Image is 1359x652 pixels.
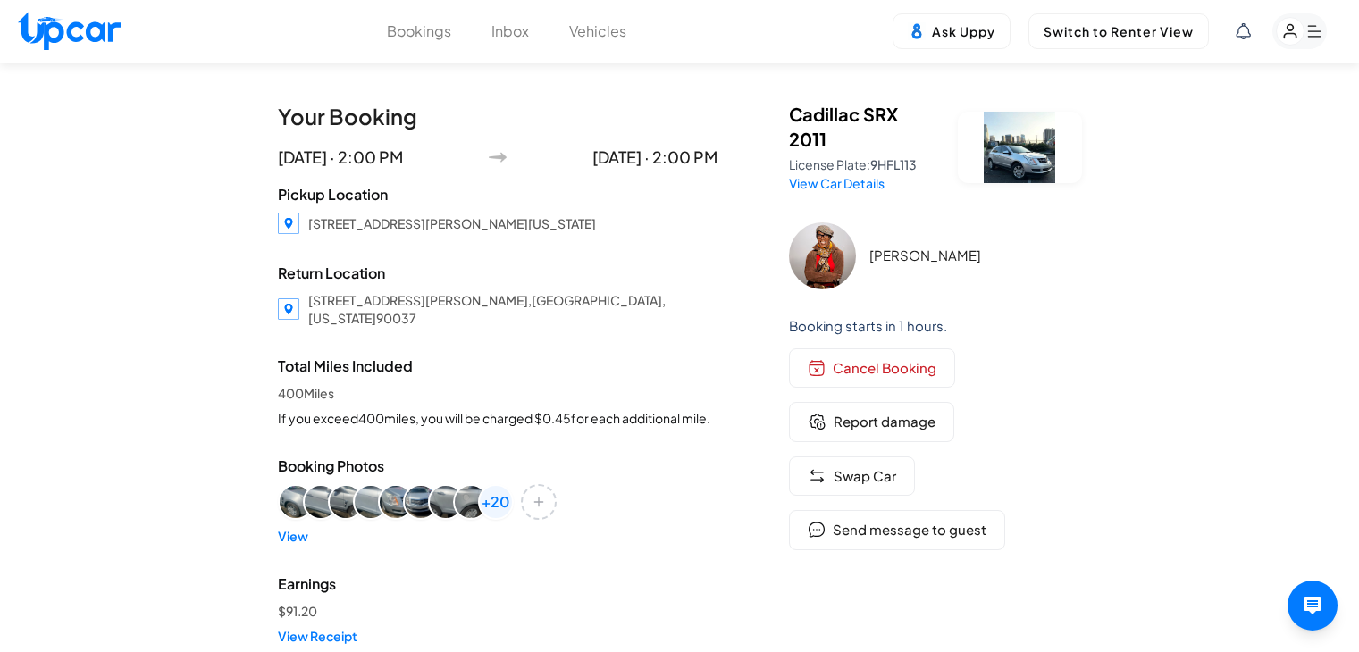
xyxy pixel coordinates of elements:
div: View image 8 [453,484,489,520]
img: Cadillac SRX 2011 [958,112,1081,183]
img: Booking photo 2 [305,486,337,518]
img: Booking photo 7 [430,486,462,518]
button: swap carSwap Car [789,456,915,497]
div: View all 28 images [478,484,514,520]
div: View Notifications [1236,23,1251,39]
div: View image 5 [378,484,414,520]
span: 400 Miles [278,384,717,402]
h3: [PERSON_NAME] [869,247,1075,263]
div: $ 91.20 [278,602,717,620]
button: Switch to Renter View [1028,13,1209,49]
img: swap car [808,467,826,485]
img: Arrow Icon [489,148,507,166]
img: Georgie Oliver Profile [789,222,856,289]
img: Booking photo 5 [380,486,412,518]
a: View Receipt [278,627,717,645]
h1: Your Booking [278,102,717,130]
span: Booking Photos [278,456,717,477]
div: View image 2 [303,484,339,520]
span: Report damage [834,412,935,432]
button: ratingReport damage [789,402,954,442]
a: View [278,527,717,545]
button: Vehicles [569,21,626,42]
p: [DATE] · 2:00 PM [592,145,717,170]
div: View image 6 [403,484,439,520]
div: [STREET_ADDRESS][PERSON_NAME], [GEOGRAPHIC_DATA] , [US_STATE] 90037 [308,291,717,327]
img: Location Icon [278,298,299,320]
h3: Cadillac SRX 2011 [789,102,937,152]
img: Booking photo 3 [330,486,362,518]
img: Booking photo 8 [455,486,487,518]
a: View Car Details [789,175,885,191]
img: Booking photo 1 [280,486,312,518]
div: View image 1 [278,484,314,520]
img: Location Icon [278,213,299,234]
p: License Plate: [789,155,937,173]
span: Earnings [278,573,717,595]
h6: Booking starts in 1 hours. [789,318,1082,334]
span: Return Location [278,263,717,284]
button: Send message to guest [789,510,1005,550]
button: Bookings [387,21,451,42]
img: Booking photo 6 [405,486,437,518]
div: Add or view more images [521,484,557,520]
span: Swap Car [834,466,896,487]
img: Booking photo 4 [355,486,387,518]
div: [STREET_ADDRESS][PERSON_NAME][US_STATE] [308,214,596,232]
button: Open Host AI Assistant [1288,581,1338,631]
button: cancel bookingCancel Booking [789,348,955,389]
span: 9HFL113 [870,156,917,172]
span: Total Miles Included [278,355,717,377]
img: Uppy [908,22,926,40]
img: cancel booking [808,359,826,377]
span: Cancel Booking [833,358,936,379]
div: View image 3 [328,484,364,520]
div: View image 4 [353,484,389,520]
div: If you exceed 400 miles, you will be charged $ 0.45 for each additional mile. [278,409,717,427]
span: Pickup Location [278,184,717,205]
p: [DATE] · 2:00 PM [278,145,403,170]
div: View image 7 [428,484,464,520]
button: Ask Uppy [893,13,1011,49]
img: Upcar Logo [18,12,121,50]
img: rating [808,413,826,430]
button: Inbox [491,21,529,42]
